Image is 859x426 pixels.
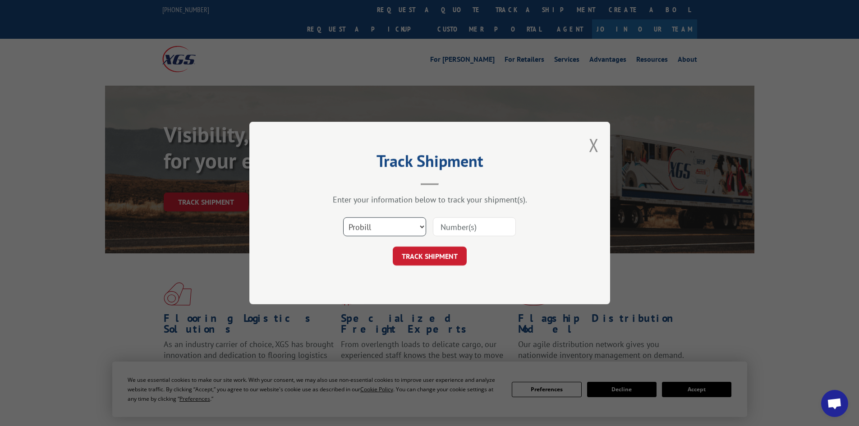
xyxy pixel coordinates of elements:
input: Number(s) [433,217,516,236]
div: Enter your information below to track your shipment(s). [294,194,565,205]
button: TRACK SHIPMENT [393,247,467,266]
div: Open chat [821,390,848,417]
h2: Track Shipment [294,155,565,172]
button: Close modal [589,133,599,157]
